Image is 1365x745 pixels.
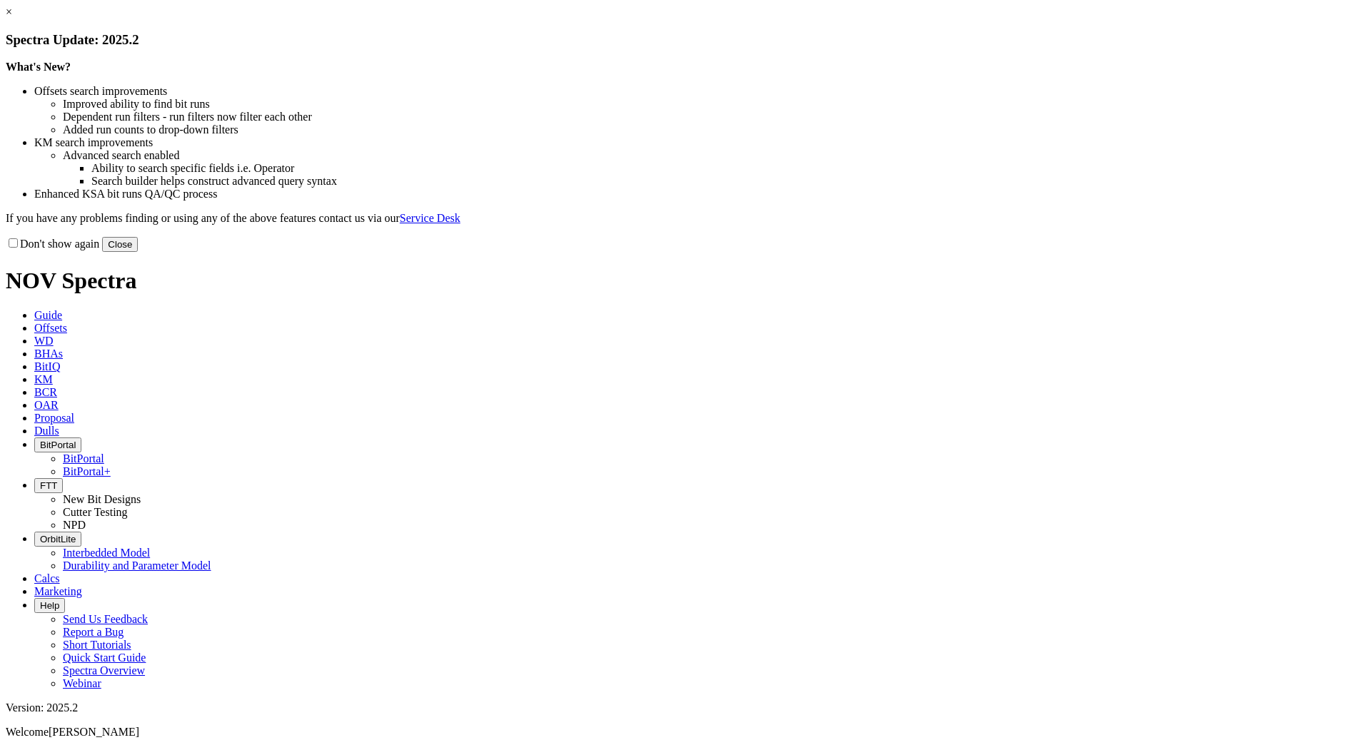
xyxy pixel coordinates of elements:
span: WD [34,335,54,347]
a: Send Us Feedback [63,613,148,625]
span: Guide [34,309,62,321]
span: BitPortal [40,440,76,450]
a: Cutter Testing [63,506,128,518]
h3: Spectra Update: 2025.2 [6,32,1359,48]
span: OrbitLite [40,534,76,544]
strong: What's New? [6,61,71,73]
p: Welcome [6,726,1359,739]
a: Quick Start Guide [63,652,146,664]
span: [PERSON_NAME] [49,726,139,738]
div: Version: 2025.2 [6,701,1359,714]
a: BitPortal [63,452,104,465]
a: Spectra Overview [63,664,145,676]
li: Ability to search specific fields i.e. Operator [91,162,1359,175]
li: Dependent run filters - run filters now filter each other [63,111,1359,123]
li: Added run counts to drop-down filters [63,123,1359,136]
span: BitIQ [34,360,60,372]
span: OAR [34,399,59,411]
a: Webinar [63,677,101,689]
li: Offsets search improvements [34,85,1359,98]
a: Durability and Parameter Model [63,559,211,572]
a: Report a Bug [63,626,124,638]
li: Enhanced KSA bit runs QA/QC process [34,188,1359,201]
a: New Bit Designs [63,493,141,505]
span: BCR [34,386,57,398]
span: Offsets [34,322,67,334]
a: Interbedded Model [63,547,150,559]
label: Don't show again [6,238,99,250]
li: Improved ability to find bit runs [63,98,1359,111]
a: Short Tutorials [63,639,131,651]
span: Proposal [34,412,74,424]
span: BHAs [34,348,63,360]
a: BitPortal+ [63,465,111,477]
span: Calcs [34,572,60,584]
li: Advanced search enabled [63,149,1359,162]
p: If you have any problems finding or using any of the above features contact us via our [6,212,1359,225]
span: KM [34,373,53,385]
li: KM search improvements [34,136,1359,149]
span: Marketing [34,585,82,597]
a: NPD [63,519,86,531]
input: Don't show again [9,238,18,248]
h1: NOV Spectra [6,268,1359,294]
li: Search builder helps construct advanced query syntax [91,175,1359,188]
button: Close [102,237,138,252]
a: × [6,6,12,18]
span: Dulls [34,425,59,437]
span: Help [40,600,59,611]
a: Service Desk [400,212,460,224]
span: FTT [40,480,57,491]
